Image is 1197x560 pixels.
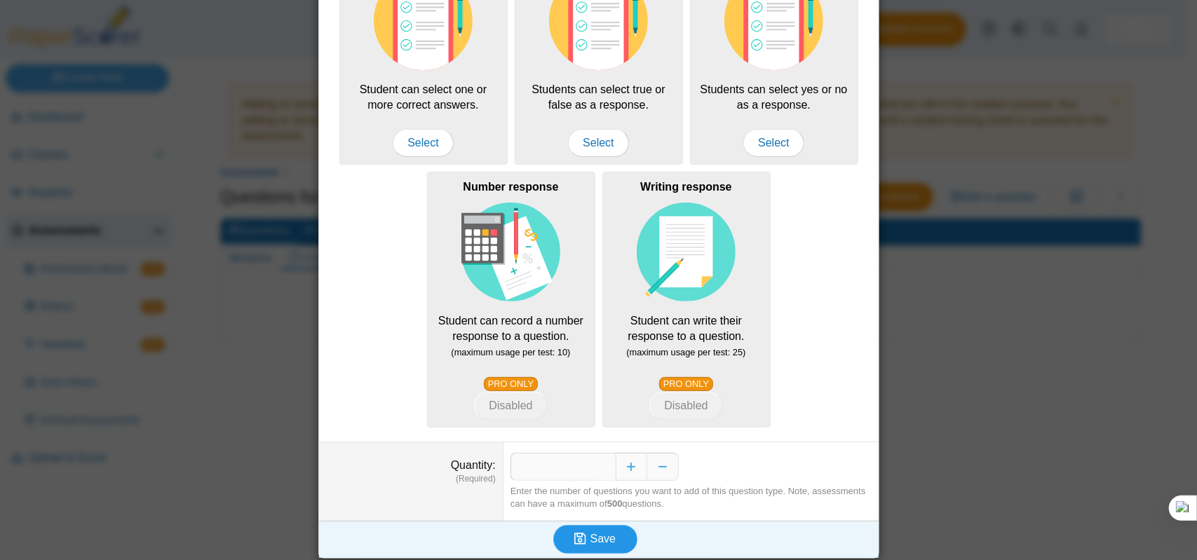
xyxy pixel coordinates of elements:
[627,347,746,357] small: (maximum usage per test: 25)
[461,203,561,302] img: item-type-number-response.svg
[590,533,616,545] span: Save
[474,392,547,420] button: Number response Student can record a number response to a question. (maximum usage per test: 10) ...
[489,399,532,411] span: Disabled
[510,485,872,510] div: Enter the number of questions you want to add of this question type. Note, assessments can have a...
[743,129,804,157] span: Select
[393,129,453,157] span: Select
[427,172,595,428] div: Student can record a number response to a question.
[553,525,637,553] button: Save
[637,203,736,302] img: item-type-writing-response.svg
[659,377,712,391] a: PRO ONLY
[602,172,771,428] div: Student can write their response to a question.
[326,473,496,485] dfn: (Required)
[649,392,722,420] button: Writing response Student can write their response to a question. (maximum usage per test: 25) PRO...
[607,498,623,509] b: 500
[463,181,558,193] b: Number response
[664,399,708,411] span: Disabled
[640,181,731,193] b: Writing response
[647,453,679,481] button: Decrease
[451,459,496,471] label: Quantity
[484,377,537,391] a: PRO ONLY
[452,347,571,357] small: (maximum usage per test: 10)
[616,453,647,481] button: Increase
[568,129,628,157] span: Select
